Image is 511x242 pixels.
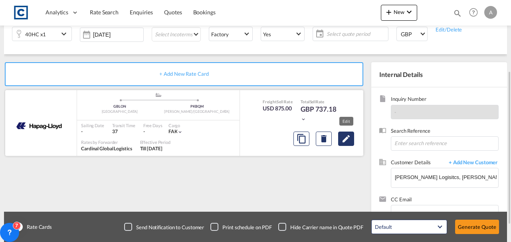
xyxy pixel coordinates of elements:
[394,205,498,223] md-chips-wrap: Chips container. Enter the text area, then type text, and press enter to add a chip.
[395,168,498,186] input: Enter Customer Details
[316,132,332,146] button: Delete
[453,9,462,21] div: icon-magnify
[391,127,499,136] span: Search Reference
[81,146,132,151] span: Cardinal Global Logistics
[81,109,158,114] div: [GEOGRAPHIC_DATA]
[394,109,396,115] span: -
[158,109,236,114] div: [PERSON_NAME]/[GEOGRAPHIC_DATA]
[124,223,204,231] md-checkbox: Checkbox No Ink
[12,27,72,41] div: 40HC x1icon-chevron-down
[90,9,119,16] span: Rate Search
[384,7,394,17] md-icon: icon-plus 400-fg
[467,6,480,19] span: Help
[293,132,309,146] button: Copy
[112,122,135,128] div: Transit Time
[290,224,363,231] div: Hide Carrier name in Quote PDF
[484,6,497,19] div: A
[396,27,428,41] md-select: Select Currency: £ GBPUnited Kingdom Pound
[401,30,419,38] span: GBP
[277,99,283,104] span: Sell
[81,139,132,145] div: Rates by Forwarder
[371,62,507,87] div: Internal Details
[140,146,162,151] span: Till [DATE]
[338,132,354,146] button: Edit
[12,4,30,22] img: 1fdb9190129311efbfaf67cbb4249bed.jpeg
[436,25,485,33] div: Edit/Delete
[453,9,462,18] md-icon: icon-magnify
[193,9,216,16] span: Bookings
[467,6,484,20] div: Help
[143,128,145,135] div: -
[310,99,316,104] span: Sell
[159,71,208,77] span: + Add New Rate Card
[384,9,414,15] span: New
[81,104,158,109] div: GBLON
[301,104,341,124] div: GBP 737.18
[325,28,388,39] span: Select quote period
[93,31,143,38] input: Select
[210,223,272,231] md-checkbox: Checkbox No Ink
[46,8,68,16] span: Analytics
[396,206,475,223] input: Chips input.
[25,29,46,40] div: 40HC x1
[455,220,499,234] button: Generate Quote
[177,129,183,135] md-icon: icon-chevron-down
[5,62,363,86] div: + Add New Rate Card
[404,7,414,17] md-icon: icon-chevron-down
[152,27,201,41] md-select: Select Incoterms
[211,31,228,37] div: Factory
[391,95,499,104] span: Inquiry Number
[278,223,363,231] md-checkbox: Checkbox No Ink
[301,99,341,104] div: Total Rate
[263,99,293,104] div: Freight Rate
[140,146,162,152] div: Till 30 Sep 2025
[81,122,104,128] div: Sailing Date
[263,31,271,37] div: Yes
[154,93,163,97] md-icon: assets/icons/custom/ship-fill.svg
[313,29,323,39] md-icon: icon-calendar
[140,139,170,145] div: Effective Period
[381,5,417,21] button: icon-plus 400-fgNewicon-chevron-down
[168,128,178,134] span: FAK
[168,122,183,128] div: Cargo
[158,104,236,109] div: PKBQM
[10,116,72,136] img: HAPAG LLOYD
[23,223,52,230] span: Rate Cards
[112,128,135,135] div: 37
[327,30,386,37] span: Select quote period
[59,29,71,39] md-icon: icon-chevron-down
[261,27,305,41] md-select: Select Customs: Yes
[263,104,293,112] div: USD 875.00
[445,159,499,168] span: + Add New Customer
[301,116,306,122] md-icon: icon-chevron-down
[136,224,204,231] div: Send Notification to Customer
[130,9,153,16] span: Enquiries
[375,224,392,230] div: Default
[81,128,104,135] div: -
[391,196,499,205] span: CC Email
[391,159,445,168] span: Customer Details
[143,122,162,128] div: Free Days
[297,134,306,144] md-icon: assets/icons/custom/copyQuote.svg
[222,224,272,231] div: Print schedule on PDF
[209,27,253,41] md-select: Select Stuffing: Factory
[164,9,182,16] span: Quotes
[339,117,353,126] md-tooltip: Edit
[391,136,499,151] input: Enter search reference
